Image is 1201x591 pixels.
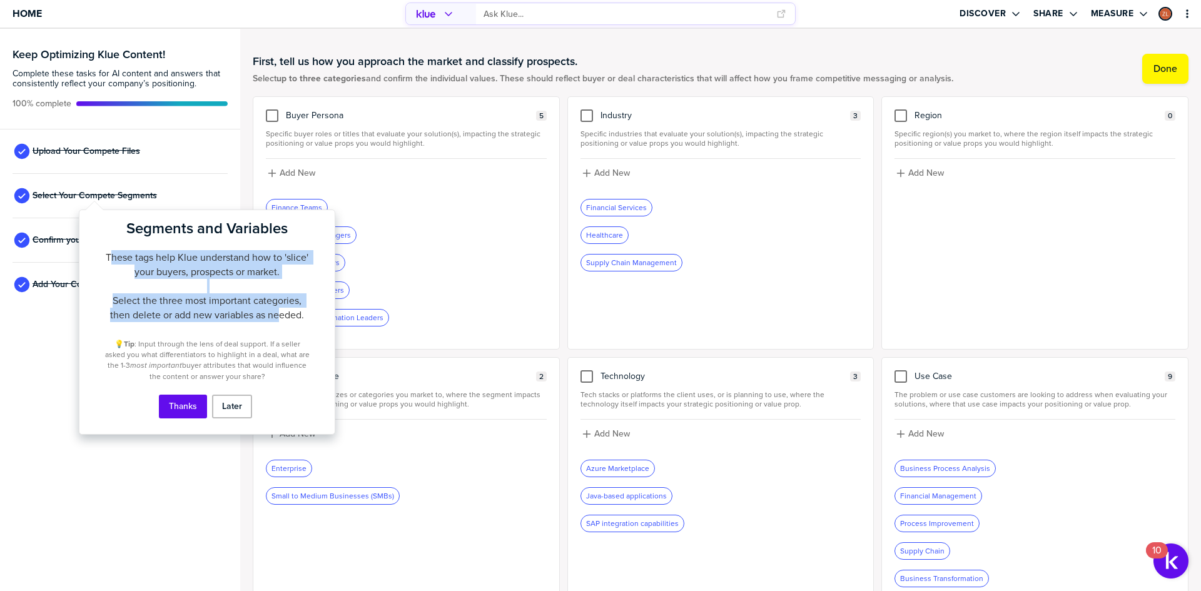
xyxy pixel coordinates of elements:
[539,372,544,381] span: 2
[580,129,861,148] span: Specific industries that evaluate your solution(s), impacting the strategic positioning or value ...
[853,372,858,381] span: 3
[1160,8,1171,19] img: ac5ee67028a11028e2d3734a898bf3a4-sml.png
[600,111,632,121] span: Industry
[894,129,1175,148] span: Specific region(s) you market to, where the region itself impacts the strategic positioning or va...
[915,371,952,381] span: Use Case
[130,360,182,371] em: most important
[149,360,309,381] span: buyer attributes that would influence the content or answer your share?
[114,338,124,350] span: 💡
[276,72,366,85] strong: up to three categories
[594,428,630,440] label: Add New
[33,146,140,156] span: Upload Your Compete Files
[280,168,315,179] label: Add New
[1157,6,1173,22] a: Edit Profile
[104,220,310,238] h2: Segments and Variables
[594,168,630,179] label: Add New
[266,129,547,148] span: Specific buyer roles or titles that evaluate your solution(s), impacting the strategic positionin...
[266,390,547,409] span: Organization/team sizes or categories you market to, where the segment impacts the strategic posi...
[1153,63,1177,75] label: Done
[316,218,325,233] button: Close
[1158,7,1172,21] div: Zev Lewis
[600,371,645,381] span: Technology
[13,69,228,89] span: Complete these tasks for AI content and answers that consistently reflect your company’s position...
[853,111,858,121] span: 3
[908,428,944,440] label: Add New
[13,8,42,19] span: Home
[104,250,310,279] p: These tags help Klue understand how to 'slice' your buyers, prospects or market.
[212,395,252,418] button: Later
[33,235,168,245] span: Confirm your Products or Services
[33,191,157,201] span: Select Your Compete Segments
[105,338,312,371] span: : Input through the lens of deal support. If a seller asked you what differentiators to highlight...
[286,111,343,121] span: Buyer Persona
[915,111,942,121] span: Region
[960,8,1006,19] label: Discover
[1091,8,1134,19] label: Measure
[1153,543,1188,578] button: Open Resource Center, 10 new notifications
[13,99,71,109] span: Active
[124,338,134,350] strong: Tip
[1168,111,1172,121] span: 0
[253,74,953,84] span: Select and confirm the individual values. These should reflect buyer or deal characteristics that...
[484,4,769,24] input: Ask Klue...
[33,280,155,290] span: Add Your Company Positioning
[894,390,1175,409] span: The problem or use case customers are looking to address when evaluating your solutions, where th...
[13,49,228,60] h3: Keep Optimizing Klue Content!
[908,168,944,179] label: Add New
[539,111,544,121] span: 5
[1033,8,1063,19] label: Share
[253,54,953,69] h1: First, tell us how you approach the market and classify prospects.
[580,390,861,409] span: Tech stacks or platforms the client uses, or is planning to use, where the technology itself impa...
[1152,550,1162,567] div: 10
[159,395,207,418] button: Thanks
[104,293,310,322] p: Select the three most important categories, then delete or add new variables as needed.
[1168,372,1172,381] span: 9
